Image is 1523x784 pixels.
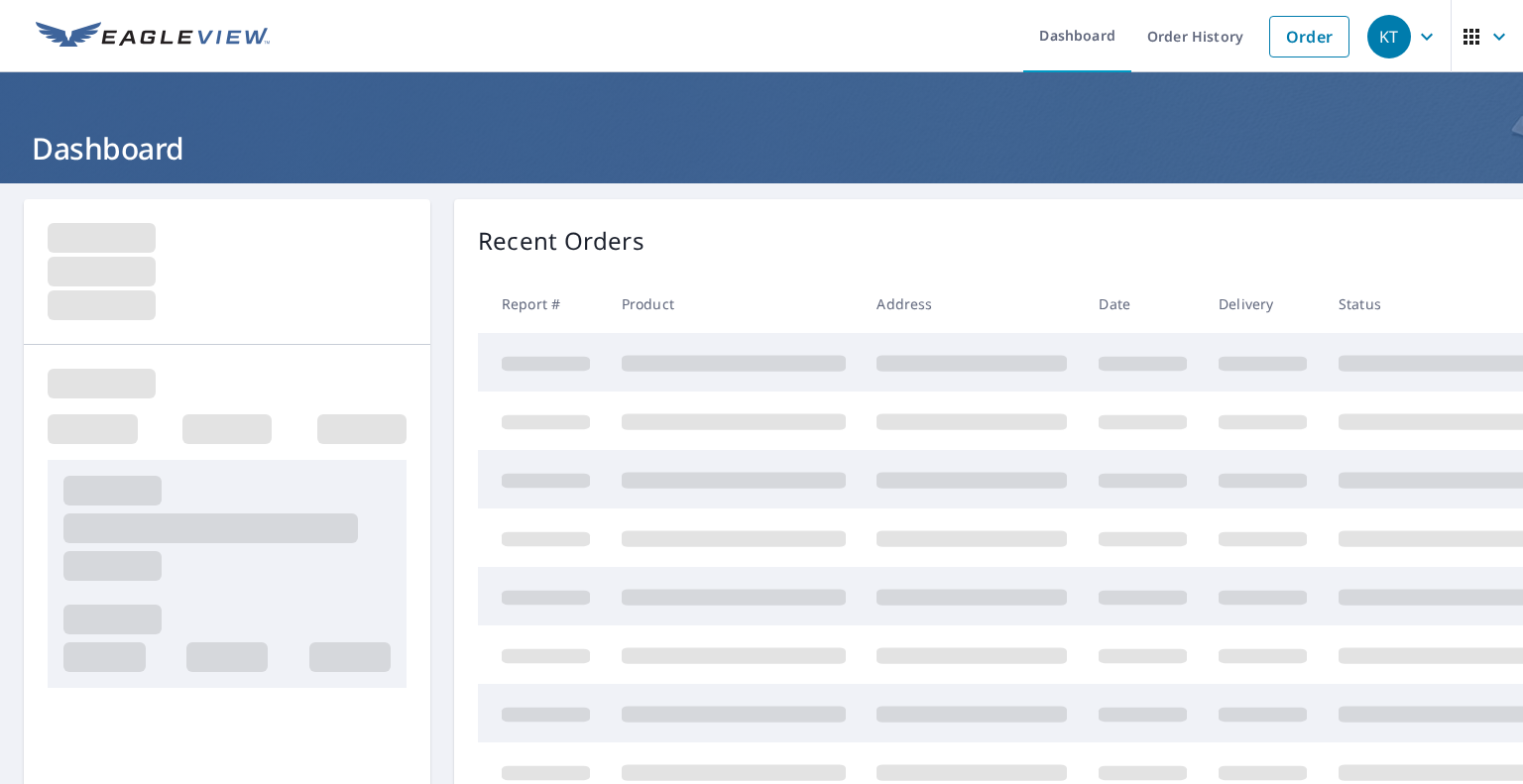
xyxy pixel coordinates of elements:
p: Recent Orders [478,223,644,259]
th: Report # [478,275,606,333]
div: KT [1367,15,1411,58]
th: Date [1083,275,1203,333]
a: Order [1269,16,1349,57]
th: Product [606,275,862,333]
th: Delivery [1203,275,1323,333]
th: Address [861,275,1083,333]
img: EV Logo [36,22,270,52]
h1: Dashboard [24,128,1499,168]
